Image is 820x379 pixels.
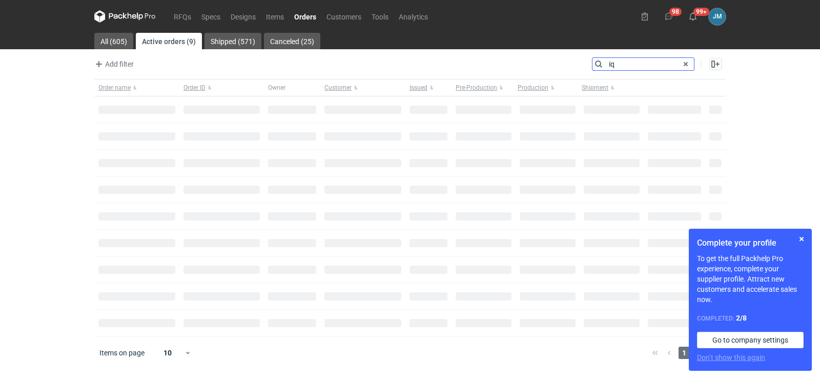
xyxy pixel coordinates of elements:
button: Production [516,79,580,96]
a: Items [261,10,289,23]
button: Shipment [580,79,644,96]
div: 10 [151,346,184,360]
input: Search [592,58,694,70]
button: Skip for now [795,233,808,245]
a: RFQs [169,10,196,23]
span: Order ID [183,84,206,92]
span: Order name [98,84,131,92]
a: Active orders (9) [136,33,202,49]
button: Order ID [179,79,264,96]
button: 99+ [685,8,701,25]
span: Pre-Production [456,84,497,92]
button: 98 [661,8,677,25]
button: Pre-Production [452,79,516,96]
button: Issued [405,79,452,96]
p: To get the full Packhelp Pro experience, complete your supplier profile. Attract new customers an... [697,253,804,305]
div: Joanna Myślak [709,8,726,25]
h1: Complete your profile [697,237,804,249]
button: JM [709,8,726,25]
svg: Packhelp Pro [94,10,156,23]
a: Customers [321,10,366,23]
button: Don’t show this again [697,352,765,363]
button: Add filter [92,58,134,70]
span: Production [518,84,548,92]
span: Owner [268,84,285,92]
span: 1 [679,347,690,359]
span: Issued [409,84,427,92]
button: Order name [94,79,179,96]
div: Completed: [697,313,804,324]
a: Go to company settings [697,332,804,348]
a: Tools [366,10,394,23]
a: Canceled (25) [264,33,320,49]
span: Items on page [99,348,145,358]
a: Designs [225,10,261,23]
a: All (605) [94,33,133,49]
a: Orders [289,10,321,23]
button: Customer [320,79,405,96]
a: Shipped (571) [204,33,261,49]
strong: 2 / 8 [736,314,747,322]
span: Add filter [93,58,134,70]
a: Specs [196,10,225,23]
span: Customer [324,84,352,92]
span: Shipment [582,84,608,92]
a: Analytics [394,10,433,23]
